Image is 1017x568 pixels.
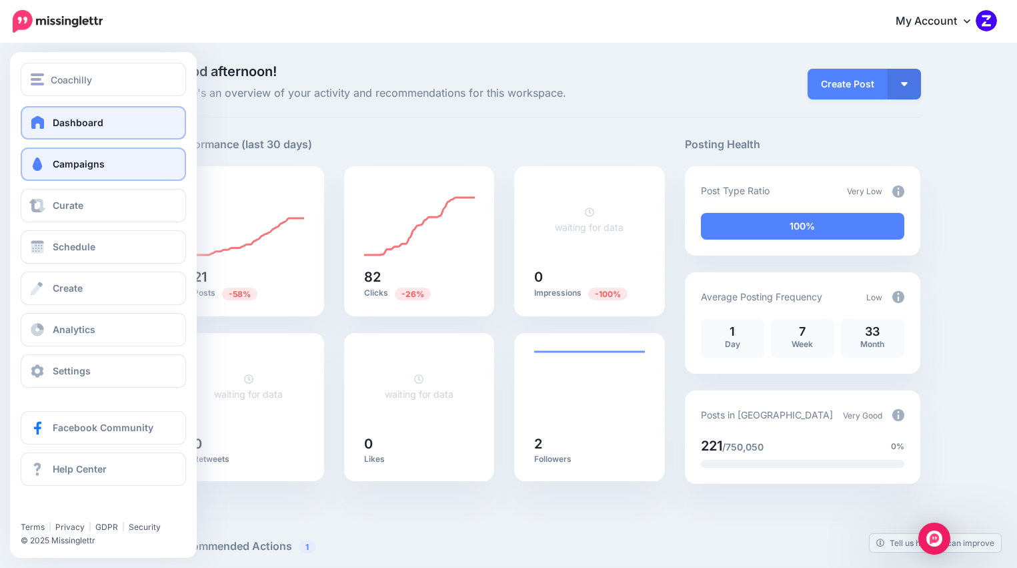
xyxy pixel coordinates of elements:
h5: Recommended Actions [173,538,920,555]
h5: Posting Health [685,136,920,153]
p: Impressions [534,287,645,300]
a: waiting for data [214,373,283,400]
span: Dashboard [53,117,103,128]
h5: 2 [534,437,645,451]
div: 100% of your posts in the last 30 days have been from Drip Campaigns [701,213,904,240]
img: info-circle-grey.png [892,291,904,303]
img: menu.png [31,73,44,85]
span: Day [725,339,740,349]
span: Month [860,339,884,349]
p: Posts in [GEOGRAPHIC_DATA] [701,407,833,422]
a: Settings [21,354,186,388]
img: arrow-down-white.png [901,82,908,86]
h5: 0 [534,270,645,284]
a: Help Center [21,453,186,486]
p: Clicks [364,287,475,300]
a: GDPR [95,522,118,532]
img: Missinglettr [13,10,103,33]
span: /750,050 [722,441,764,453]
span: Help Center [53,463,107,475]
p: Likes [364,454,475,465]
h5: 21 [193,270,304,284]
span: Curate [53,200,83,211]
img: info-circle-grey.png [892,409,904,421]
span: Create [53,282,83,294]
p: Posts [193,287,304,300]
a: Privacy [55,522,85,532]
p: 1 [708,326,758,338]
a: Facebook Community [21,411,186,445]
a: Security [129,522,161,532]
a: Dashboard [21,106,186,139]
li: © 2025 Missinglettr [21,534,196,547]
span: 221 [701,438,722,454]
span: Analytics [53,324,95,335]
span: Previous period: 111 [395,288,431,300]
span: Previous period: 50 [222,288,257,300]
h5: 82 [364,270,475,284]
button: Coachilly [21,63,186,96]
a: Create Post [808,69,888,99]
p: Followers [534,454,645,465]
a: Tell us how we can improve [870,534,1001,552]
p: Average Posting Frequency [701,289,822,304]
p: 7 [778,326,828,338]
h5: 0 [193,437,304,451]
a: Schedule [21,230,186,264]
div: Open Intercom Messenger [918,523,950,555]
a: waiting for data [385,373,453,400]
a: Terms [21,522,45,532]
span: Coachilly [51,72,92,87]
span: Schedule [53,241,95,252]
img: info-circle-grey.png [892,186,904,198]
h5: 0 [364,437,475,451]
a: Campaigns [21,148,186,181]
a: waiting for data [555,206,624,233]
a: Analytics [21,313,186,346]
span: Low [866,292,882,302]
span: Very Good [843,410,882,420]
span: Settings [53,365,91,376]
p: Post Type Ratio [701,183,770,198]
span: | [49,522,51,532]
span: Here's an overview of your activity and recommendations for this workspace. [173,85,665,102]
span: Very Low [847,186,882,196]
h5: Performance (last 30 days) [173,136,312,153]
span: Week [792,339,813,349]
span: | [89,522,91,532]
span: Campaigns [53,158,105,170]
a: Create [21,272,186,305]
span: 0% [891,440,904,453]
span: Facebook Community [53,422,153,433]
p: 33 [848,326,898,338]
span: | [122,522,125,532]
span: Good afternoon! [173,63,277,79]
a: Curate [21,189,186,222]
iframe: Twitter Follow Button [21,503,124,516]
span: Previous period: 94 [588,288,628,300]
a: My Account [882,5,997,38]
p: Retweets [193,454,304,465]
span: 1 [299,541,315,553]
